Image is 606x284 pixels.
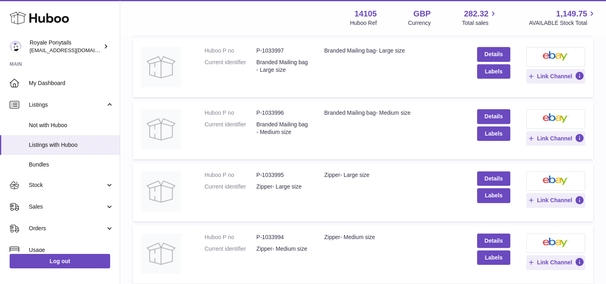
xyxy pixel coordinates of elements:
[477,47,511,61] a: Details
[526,131,585,146] button: Link Channel
[256,47,308,55] dd: P-1033997
[205,245,256,253] dt: Current identifier
[543,113,569,123] img: ebay-small.png
[324,233,461,241] div: Zipper- Medium size
[543,51,569,61] img: ebay-small.png
[354,8,377,19] strong: 14105
[205,171,256,179] dt: Huboo P no
[324,171,461,179] div: Zipper- Large size
[29,181,105,189] span: Stock
[537,259,572,266] span: Link Channel
[256,183,308,191] dd: Zipper- Large size
[141,233,181,274] img: Zipper- Medium size
[477,188,511,203] button: Labels
[350,19,377,27] div: Huboo Ref
[543,175,569,185] img: ebay-small.png
[529,19,596,27] span: AVAILABLE Stock Total
[256,109,308,117] dd: P-1033996
[205,47,256,55] dt: Huboo P no
[464,8,488,19] span: 282.32
[543,237,569,247] img: ebay-small.png
[29,79,114,87] span: My Dashboard
[29,246,114,254] span: Usage
[526,193,585,207] button: Link Channel
[477,233,511,248] a: Details
[256,59,308,74] dd: Branded Mailing bag- Large size
[477,250,511,265] button: Labels
[10,41,22,53] img: qphill92@gmail.com
[477,171,511,186] a: Details
[10,254,110,268] a: Log out
[30,47,118,53] span: [EMAIL_ADDRESS][DOMAIN_NAME]
[537,73,572,80] span: Link Channel
[413,8,431,19] strong: GBP
[462,19,497,27] span: Total sales
[477,126,511,141] button: Labels
[29,161,114,168] span: Bundles
[408,19,431,27] div: Currency
[205,233,256,241] dt: Huboo P no
[556,8,587,19] span: 1,149.75
[30,39,102,54] div: Royale Ponytails
[29,101,105,109] span: Listings
[526,255,585,270] button: Link Channel
[29,141,114,149] span: Listings with Huboo
[324,47,461,55] div: Branded Mailing bag- Large size
[29,203,105,211] span: Sales
[324,109,461,117] div: Branded Mailing bag- Medium size
[205,109,256,117] dt: Huboo P no
[256,245,308,253] dd: Zipper- Medium size
[477,109,511,124] a: Details
[537,135,572,142] span: Link Channel
[205,121,256,136] dt: Current identifier
[141,109,181,149] img: Branded Mailing bag- Medium size
[29,225,105,232] span: Orders
[141,47,181,87] img: Branded Mailing bag- Large size
[205,59,256,74] dt: Current identifier
[256,233,308,241] dd: P-1033994
[141,171,181,211] img: Zipper- Large size
[256,171,308,179] dd: P-1033995
[526,69,585,83] button: Link Channel
[537,197,572,204] span: Link Channel
[477,64,511,79] button: Labels
[529,8,596,27] a: 1,149.75 AVAILABLE Stock Total
[462,8,497,27] a: 282.32 Total sales
[29,122,114,129] span: Not with Huboo
[205,183,256,191] dt: Current identifier
[256,121,308,136] dd: Branded Mailing bag- Medium size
